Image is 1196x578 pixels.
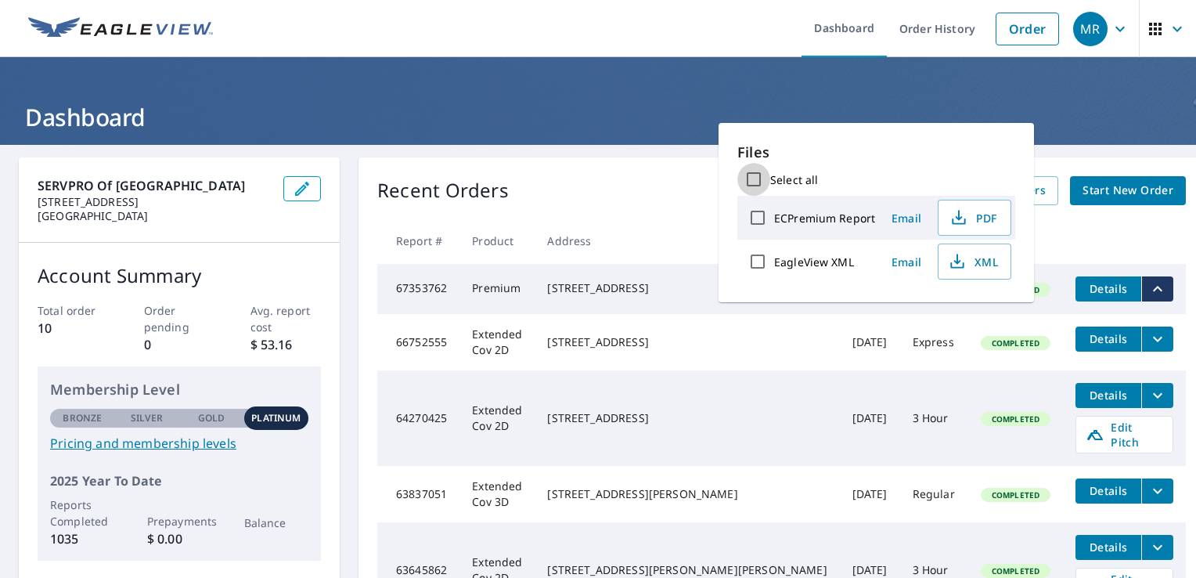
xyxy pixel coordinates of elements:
p: SERVPRO of [GEOGRAPHIC_DATA] [38,176,271,195]
button: XML [938,244,1011,280]
div: [STREET_ADDRESS] [547,334,827,350]
p: Bronze [63,411,102,425]
span: Details [1085,483,1132,498]
p: Gold [198,411,225,425]
p: Avg. report cost [250,302,322,335]
span: Email [888,255,925,269]
td: Extended Cov 2D [459,314,535,370]
td: [DATE] [840,370,900,466]
div: MR [1073,12,1108,46]
button: filesDropdownBtn-67353762 [1141,276,1173,302]
td: [DATE] [840,314,900,370]
th: Address [535,218,839,264]
th: Report # [377,218,459,264]
div: [STREET_ADDRESS] [547,280,827,296]
td: Extended Cov 3D [459,466,535,522]
label: Select all [770,172,818,187]
p: [STREET_ADDRESS] [38,195,271,209]
button: detailsBtn-67353762 [1075,276,1141,302]
p: Membership Level [50,379,308,400]
button: filesDropdownBtn-64270425 [1141,383,1173,408]
p: Balance [244,515,309,531]
div: [STREET_ADDRESS] [547,410,827,426]
p: Platinum [251,411,301,425]
p: [GEOGRAPHIC_DATA] [38,209,271,223]
span: Completed [982,338,1049,349]
span: Edit Pitch [1086,420,1163,450]
button: filesDropdownBtn-63645862 [1141,535,1173,560]
button: filesDropdownBtn-63837051 [1141,479,1173,504]
td: 67353762 [377,264,459,314]
p: Account Summary [38,262,321,290]
p: 1035 [50,529,115,548]
p: Order pending [144,302,215,335]
div: [STREET_ADDRESS][PERSON_NAME] [547,486,827,502]
h1: Dashboard [19,101,1177,133]
div: [STREET_ADDRESS][PERSON_NAME][PERSON_NAME] [547,562,827,578]
button: detailsBtn-63645862 [1075,535,1141,560]
label: ECPremium Report [774,211,875,226]
p: Silver [131,411,164,425]
button: Email [881,206,931,230]
p: Reports Completed [50,497,115,529]
span: Details [1085,540,1132,555]
span: Completed [982,489,1049,500]
button: filesDropdownBtn-66752555 [1141,327,1173,352]
span: Details [1085,388,1132,403]
button: detailsBtn-64270425 [1075,383,1141,408]
p: Prepayments [147,513,212,529]
td: Premium [459,264,535,314]
button: detailsBtn-66752555 [1075,327,1141,352]
span: Completed [982,565,1049,576]
button: PDF [938,200,1011,236]
span: Email [888,211,925,226]
p: 0 [144,335,215,354]
span: Start New Order [1083,181,1173,200]
td: 64270425 [377,370,459,466]
p: $ 0.00 [147,529,212,548]
span: Details [1085,281,1132,296]
span: Completed [982,414,1049,424]
p: 10 [38,319,109,338]
td: 3 Hour [900,370,968,466]
p: Recent Orders [377,176,509,205]
td: Express [900,314,968,370]
span: XML [948,252,998,271]
a: Order [996,13,1059,45]
button: Email [881,250,931,274]
span: Details [1085,331,1132,346]
span: PDF [948,208,998,227]
button: detailsBtn-63837051 [1075,479,1141,504]
a: Edit Pitch [1075,416,1173,453]
td: [DATE] [840,466,900,522]
th: Product [459,218,535,264]
p: $ 53.16 [250,335,322,354]
a: Pricing and membership levels [50,434,308,453]
p: Total order [38,302,109,319]
label: EagleView XML [774,255,854,269]
p: 2025 Year To Date [50,471,308,490]
td: Regular [900,466,968,522]
td: 63837051 [377,466,459,522]
p: Files [737,142,1015,163]
td: 66752555 [377,314,459,370]
img: EV Logo [28,17,213,41]
td: Extended Cov 2D [459,370,535,466]
a: Start New Order [1070,176,1186,205]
